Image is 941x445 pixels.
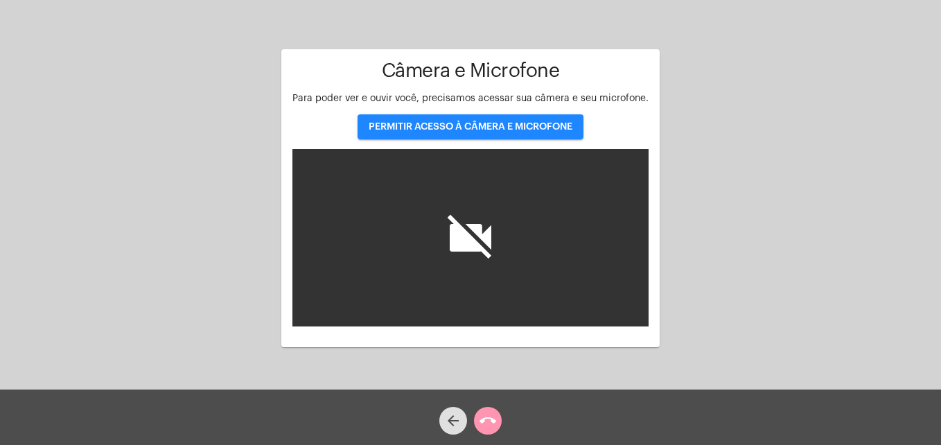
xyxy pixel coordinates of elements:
mat-icon: arrow_back [445,412,461,429]
span: Para poder ver e ouvir você, precisamos acessar sua câmera e seu microfone. [292,94,649,103]
span: PERMITIR ACESSO À CÂMERA E MICROFONE [369,122,572,132]
button: PERMITIR ACESSO À CÂMERA E MICROFONE [358,114,583,139]
h1: Câmera e Microfone [292,60,649,82]
mat-icon: call_end [480,412,496,429]
i: videocam_off [443,210,498,265]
